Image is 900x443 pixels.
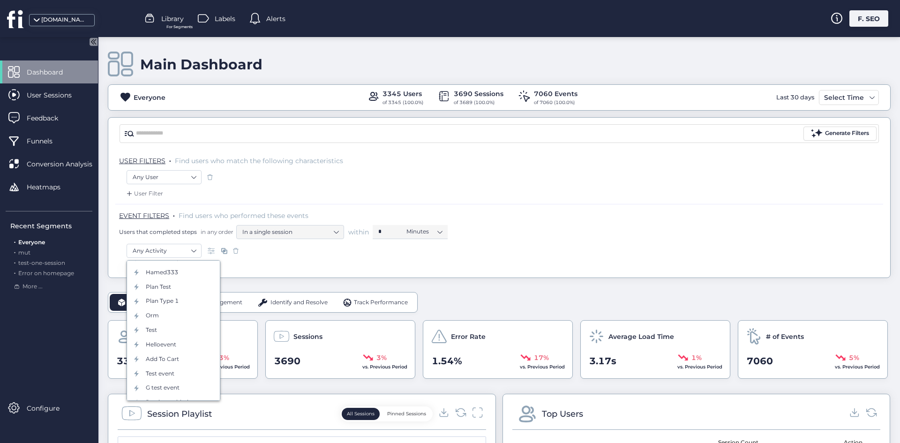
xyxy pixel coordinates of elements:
[242,225,338,239] nz-select-item: In a single session
[362,364,407,370] span: vs. Previous Period
[27,90,86,100] span: User Sessions
[14,257,15,266] span: .
[27,113,72,123] span: Feedback
[146,326,157,335] div: Test
[354,298,408,307] span: Track Performance
[146,268,178,277] div: Hamed333
[140,56,262,73] div: Main Dashboard
[14,268,15,277] span: .
[146,369,174,378] div: Test event
[133,170,195,184] nz-select-item: Any User
[27,182,75,192] span: Heatmaps
[215,14,235,24] span: Labels
[146,283,171,292] div: Plan Test
[134,92,165,103] div: Everyone
[41,15,88,24] div: [DOMAIN_NAME]
[199,228,233,236] span: in any order
[18,259,65,266] span: test-one-session
[589,354,616,368] span: 3.17s
[825,129,869,138] div: Generate Filters
[22,282,43,291] span: More ...
[382,89,423,99] div: 3345 Users
[119,157,165,165] span: USER FILTERS
[27,67,77,77] span: Dashboard
[266,14,285,24] span: Alerts
[822,92,866,103] div: Select Time
[146,311,159,320] div: Orm
[342,408,380,420] button: All Sessions
[451,331,486,342] span: Error Rate
[534,353,549,363] span: 17%
[803,127,877,141] button: Generate Filters
[18,239,45,246] span: Everyone
[454,89,503,99] div: 3690 Sessions
[10,221,92,231] div: Recent Segments
[205,364,250,370] span: vs. Previous Period
[27,159,106,169] span: Conversion Analysis
[125,189,163,198] div: User Filter
[406,225,442,239] nz-select-item: Minutes
[133,244,195,258] nz-select-item: Any Activity
[219,353,229,363] span: 3%
[382,408,431,420] button: Pinned Sessions
[175,157,343,165] span: Find users who match the following characteristics
[766,331,804,342] span: # of Events
[27,403,74,413] span: Configure
[747,354,773,368] span: 7060
[432,354,462,368] span: 1.54%
[520,364,565,370] span: vs. Previous Period
[774,90,817,105] div: Last 30 days
[179,211,308,220] span: Find users who performed these events
[146,340,176,349] div: Helloevent
[146,398,188,407] div: Product added
[14,237,15,246] span: .
[169,155,171,164] span: .
[534,99,577,106] div: of 7060 (100.0%)
[14,247,15,256] span: .
[534,89,577,99] div: 7060 Events
[125,263,163,272] div: Add Event
[274,354,300,368] span: 3690
[173,210,175,219] span: .
[542,407,583,420] div: Top Users
[119,211,169,220] span: EVENT FILTERS
[146,297,179,306] div: Plan Type 1
[691,353,702,363] span: 1%
[18,249,30,256] span: mut
[147,407,212,420] div: Session Playlist
[376,353,387,363] span: 3%
[849,10,888,27] div: F. SEO
[348,227,369,237] span: within
[835,364,880,370] span: vs. Previous Period
[849,353,859,363] span: 5%
[382,99,423,106] div: of 3345 (100.0%)
[608,331,674,342] span: Average Load Time
[166,24,193,30] span: For Segments
[117,354,143,368] span: 3345
[18,270,74,277] span: Error on homepage
[454,99,503,106] div: of 3689 (100.0%)
[27,136,67,146] span: Funnels
[161,14,184,24] span: Library
[677,364,722,370] span: vs. Previous Period
[146,355,179,364] div: Add To Cart
[270,298,328,307] span: Identify and Resolve
[293,331,322,342] span: Sessions
[119,228,197,236] span: Users that completed steps
[146,383,180,392] div: G test event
